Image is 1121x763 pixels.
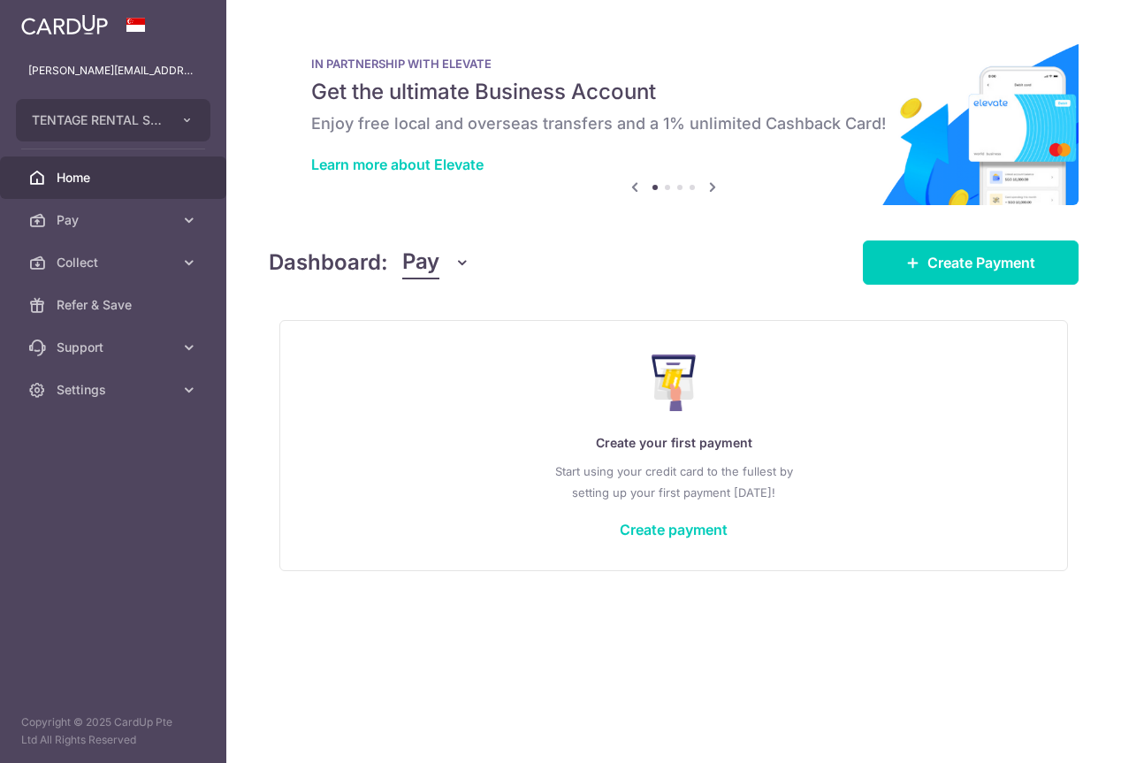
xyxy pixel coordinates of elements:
p: Start using your credit card to the fullest by setting up your first payment [DATE]! [316,461,1032,503]
button: TENTAGE RENTAL SINGAPORE PTE. LTD. [16,99,210,141]
a: Create payment [620,521,728,538]
span: Pay [402,246,439,279]
p: Create your first payment [316,432,1032,454]
span: Collect [57,254,173,271]
span: Support [57,339,173,356]
span: Home [57,169,173,187]
h4: Dashboard: [269,247,388,278]
span: Refer & Save [57,296,173,314]
span: TENTAGE RENTAL SINGAPORE PTE. LTD. [32,111,163,129]
span: Pay [57,211,173,229]
a: Learn more about Elevate [311,156,484,173]
p: IN PARTNERSHIP WITH ELEVATE [311,57,1036,71]
img: Renovation banner [269,28,1079,205]
img: Make Payment [652,355,697,411]
img: CardUp [21,14,108,35]
span: Create Payment [927,252,1035,273]
p: [PERSON_NAME][EMAIL_ADDRESS][DOMAIN_NAME] [28,62,198,80]
h6: Enjoy free local and overseas transfers and a 1% unlimited Cashback Card! [311,113,1036,134]
a: Create Payment [863,240,1079,285]
span: Settings [57,381,173,399]
button: Pay [402,246,470,279]
h5: Get the ultimate Business Account [311,78,1036,106]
